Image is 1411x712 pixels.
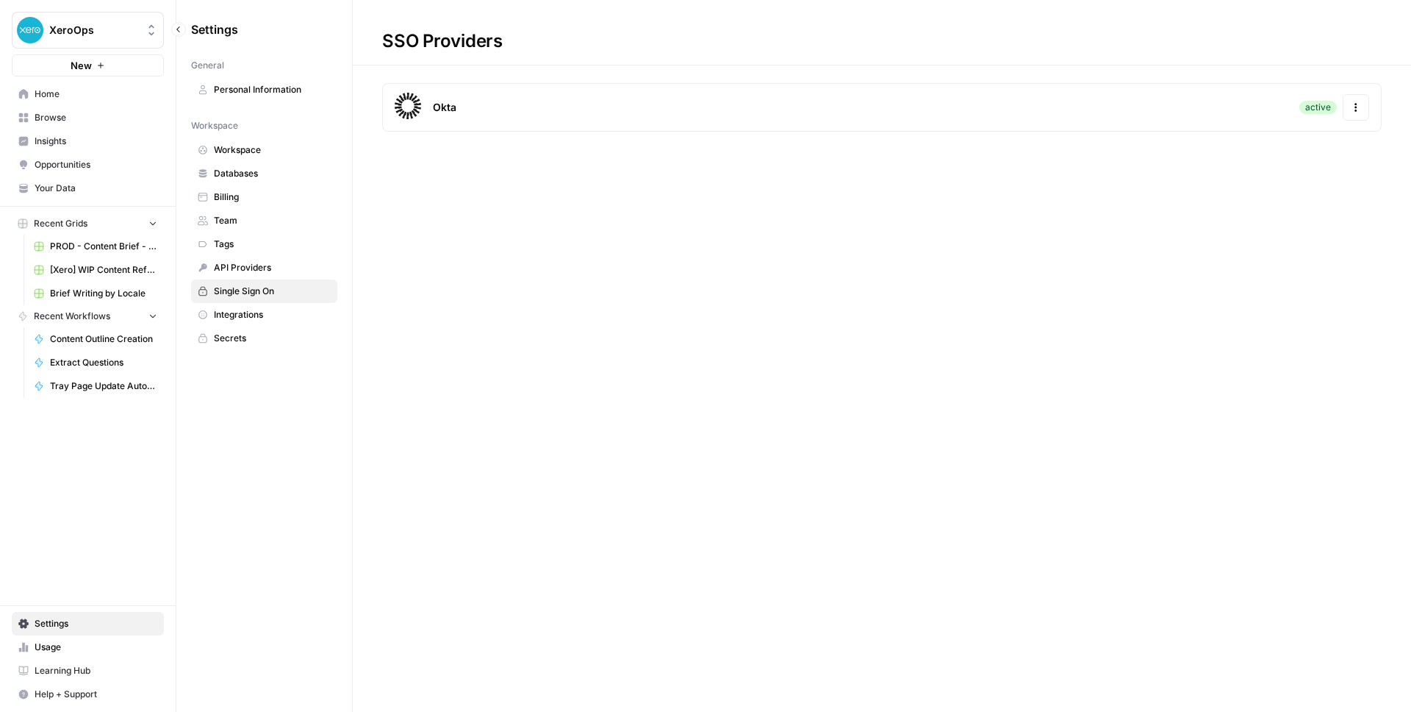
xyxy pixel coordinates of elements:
[214,261,331,274] span: API Providers
[191,21,238,38] span: Settings
[214,167,331,180] span: Databases
[17,17,43,43] img: XeroOps Logo
[191,138,337,162] a: Workspace
[12,612,164,636] a: Settings
[12,213,164,235] button: Recent Grids
[50,263,157,277] span: [Xero] WIP Content Refresh
[353,29,532,53] div: SSO Providers
[1299,101,1337,114] div: active
[50,287,157,300] span: Brief Writing by Locale
[12,683,164,706] button: Help + Support
[214,83,331,96] span: Personal Information
[214,308,331,321] span: Integrations
[27,374,164,398] a: Tray Page Update Automation
[12,153,164,177] a: Opportunities
[214,191,331,204] span: Billing
[12,659,164,683] a: Learning Hub
[35,641,157,654] span: Usage
[71,58,92,73] span: New
[27,258,164,282] a: [Xero] WIP Content Refresh
[27,282,164,305] a: Brief Writing by Locale
[50,240,157,253] span: PROD - Content Brief - CoreAcquisition
[35,88,157,101] span: Home
[35,182,157,195] span: Your Data
[12,106,164,129] a: Browse
[35,135,157,148] span: Insights
[35,664,157,677] span: Learning Hub
[191,119,238,132] span: Workspace
[34,217,87,230] span: Recent Grids
[35,111,157,124] span: Browse
[191,256,337,280] a: API Providers
[12,82,164,106] a: Home
[191,327,337,350] a: Secrets
[50,332,157,346] span: Content Outline Creation
[50,356,157,369] span: Extract Questions
[12,305,164,327] button: Recent Workflows
[50,380,157,393] span: Tray Page Update Automation
[27,327,164,351] a: Content Outline Creation
[214,238,331,251] span: Tags
[12,129,164,153] a: Insights
[12,636,164,659] a: Usage
[191,78,337,102] a: Personal Information
[12,12,164,49] button: Workspace: XeroOps
[191,209,337,232] a: Team
[49,23,138,38] span: XeroOps
[191,185,337,209] a: Billing
[433,100,456,115] span: Okta
[27,235,164,258] a: PROD - Content Brief - CoreAcquisition
[35,688,157,701] span: Help + Support
[191,162,337,185] a: Databases
[214,332,331,345] span: Secrets
[35,617,157,630] span: Settings
[214,285,331,298] span: Single Sign On
[191,280,337,303] a: Single Sign On
[27,351,164,374] a: Extract Questions
[12,177,164,200] a: Your Data
[191,303,337,327] a: Integrations
[35,158,157,171] span: Opportunities
[214,143,331,157] span: Workspace
[34,310,110,323] span: Recent Workflows
[191,59,224,72] span: General
[214,214,331,227] span: Team
[12,54,164,76] button: New
[191,232,337,256] a: Tags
